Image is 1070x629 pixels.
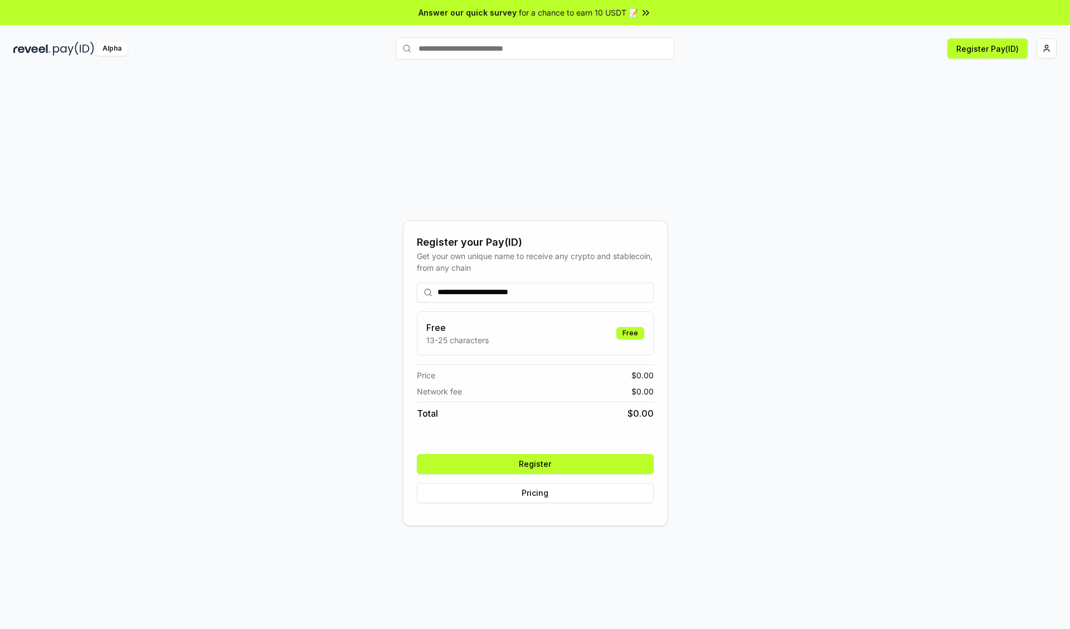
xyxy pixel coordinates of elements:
[631,386,654,397] span: $ 0.00
[417,250,654,274] div: Get your own unique name to receive any crypto and stablecoin, from any chain
[417,386,462,397] span: Network fee
[96,42,128,56] div: Alpha
[426,321,489,334] h3: Free
[417,483,654,503] button: Pricing
[426,334,489,346] p: 13-25 characters
[947,38,1028,58] button: Register Pay(ID)
[417,235,654,250] div: Register your Pay(ID)
[631,369,654,381] span: $ 0.00
[53,42,94,56] img: pay_id
[519,7,638,18] span: for a chance to earn 10 USDT 📝
[616,327,644,339] div: Free
[628,407,654,420] span: $ 0.00
[417,369,435,381] span: Price
[419,7,517,18] span: Answer our quick survey
[417,407,438,420] span: Total
[13,42,51,56] img: reveel_dark
[417,454,654,474] button: Register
